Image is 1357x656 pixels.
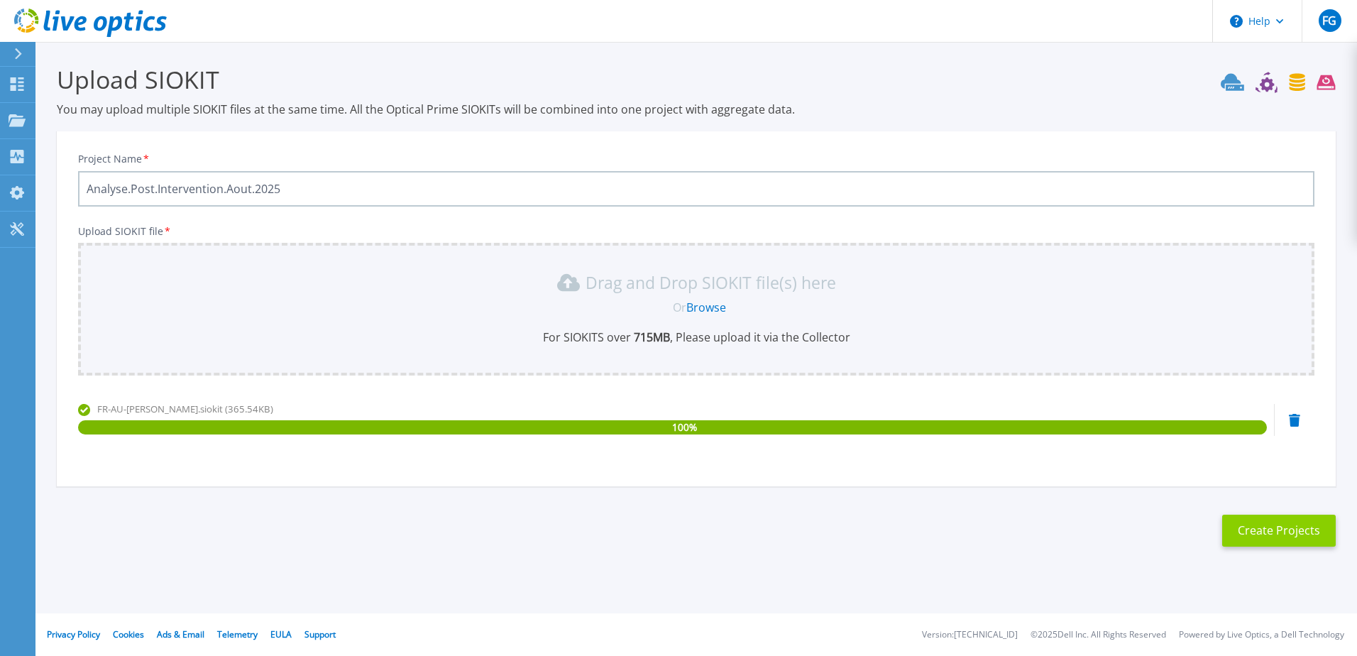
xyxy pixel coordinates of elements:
[57,102,1336,117] p: You may upload multiple SIOKIT files at the same time. All the Optical Prime SIOKITs will be comb...
[87,271,1306,345] div: Drag and Drop SIOKIT file(s) here OrBrowseFor SIOKITS over 715MB, Please upload it via the Collector
[631,329,670,345] b: 715 MB
[217,628,258,640] a: Telemetry
[78,226,1314,237] p: Upload SIOKIT file
[304,628,336,640] a: Support
[1322,15,1336,26] span: FG
[97,403,273,415] span: FR-AU-[PERSON_NAME].siokit (365.54KB)
[57,63,1336,96] h3: Upload SIOKIT
[673,300,686,315] span: Or
[1179,630,1344,640] li: Powered by Live Optics, a Dell Technology
[1031,630,1166,640] li: © 2025 Dell Inc. All Rights Reserved
[87,329,1306,345] p: For SIOKITS over , Please upload it via the Collector
[47,628,100,640] a: Privacy Policy
[78,154,150,164] label: Project Name
[1222,515,1336,547] button: Create Projects
[672,420,697,434] span: 100 %
[922,630,1018,640] li: Version: [TECHNICAL_ID]
[270,628,292,640] a: EULA
[686,300,726,315] a: Browse
[586,275,836,290] p: Drag and Drop SIOKIT file(s) here
[157,628,204,640] a: Ads & Email
[78,171,1314,207] input: Enter Project Name
[113,628,144,640] a: Cookies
